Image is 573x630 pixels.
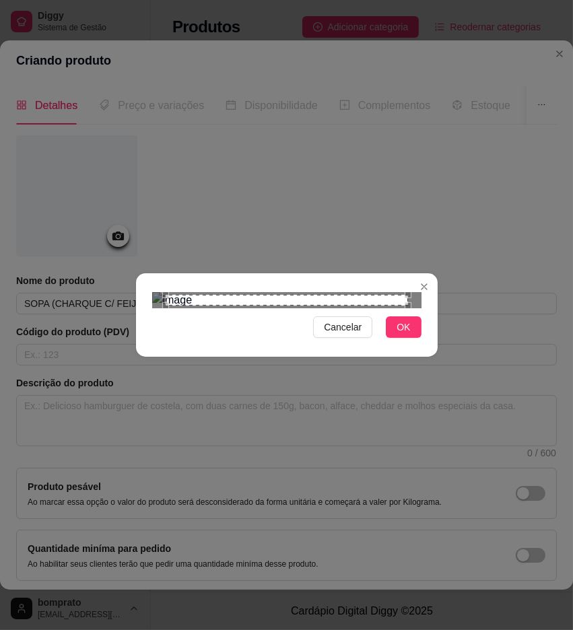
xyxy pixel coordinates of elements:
div: Use the arrow keys to move the crop selection area [166,295,408,306]
span: OK [397,320,410,335]
span: Cancelar [324,320,362,335]
button: OK [386,316,421,338]
img: image [152,292,422,308]
button: Cancelar [313,316,372,338]
button: Close [413,276,435,297]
